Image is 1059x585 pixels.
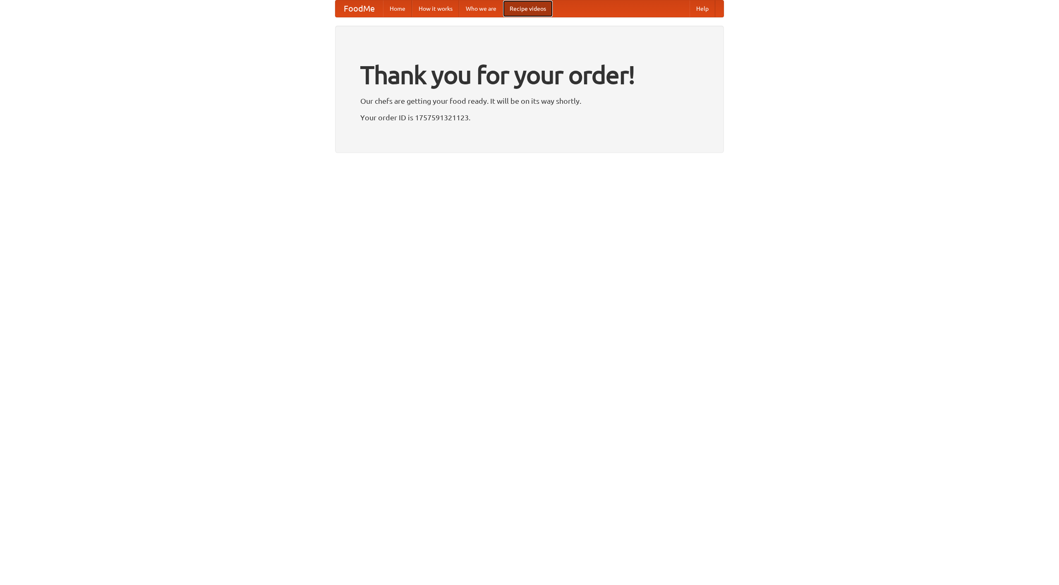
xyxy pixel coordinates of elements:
a: Who we are [459,0,503,17]
a: Home [383,0,412,17]
p: Our chefs are getting your food ready. It will be on its way shortly. [360,95,699,107]
a: How it works [412,0,459,17]
h1: Thank you for your order! [360,55,699,95]
a: Recipe videos [503,0,553,17]
p: Your order ID is 1757591321123. [360,111,699,124]
a: Help [690,0,715,17]
a: FoodMe [335,0,383,17]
